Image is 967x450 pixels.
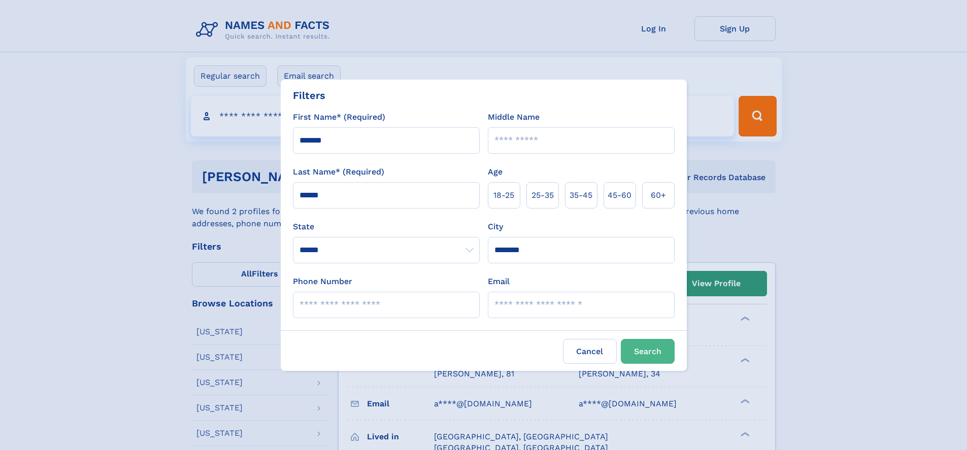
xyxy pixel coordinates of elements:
label: State [293,221,480,233]
label: Phone Number [293,275,352,288]
div: Filters [293,88,325,103]
label: First Name* (Required) [293,111,385,123]
label: Age [488,166,503,178]
button: Search [621,339,675,364]
label: Middle Name [488,111,540,123]
label: Last Name* (Required) [293,166,384,178]
span: 45‑60 [608,189,631,201]
span: 35‑45 [570,189,592,201]
label: Email [488,275,510,288]
span: 25‑35 [531,189,554,201]
span: 60+ [651,189,666,201]
label: City [488,221,503,233]
span: 18‑25 [493,189,514,201]
label: Cancel [563,339,617,364]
